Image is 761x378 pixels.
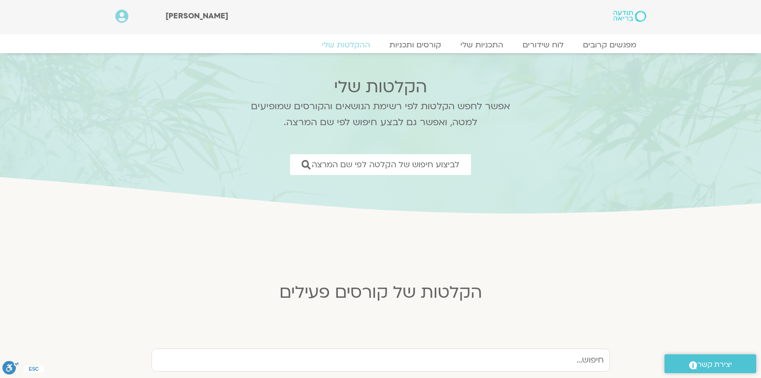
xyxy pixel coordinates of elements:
[238,77,523,97] h2: הקלטות שלי
[166,11,228,21] span: [PERSON_NAME]
[312,40,380,50] a: ההקלטות שלי
[144,283,617,302] h2: הקלטות של קורסים פעילים
[312,160,459,169] span: לביצוע חיפוש של הקלטה לפי שם המרצה
[115,40,646,50] nav: Menu
[697,358,732,371] span: יצירת קשר
[238,99,523,131] p: אפשר לחפש הקלטות לפי רשימת הנושאים והקורסים שמופיעים למטה, ואפשר גם לבצע חיפוש לפי שם המרצה.
[380,40,451,50] a: קורסים ותכניות
[152,349,610,372] input: חיפוש...
[664,354,756,373] a: יצירת קשר
[573,40,646,50] a: מפגשים קרובים
[290,154,471,175] a: לביצוע חיפוש של הקלטה לפי שם המרצה
[513,40,573,50] a: לוח שידורים
[451,40,513,50] a: התכניות שלי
